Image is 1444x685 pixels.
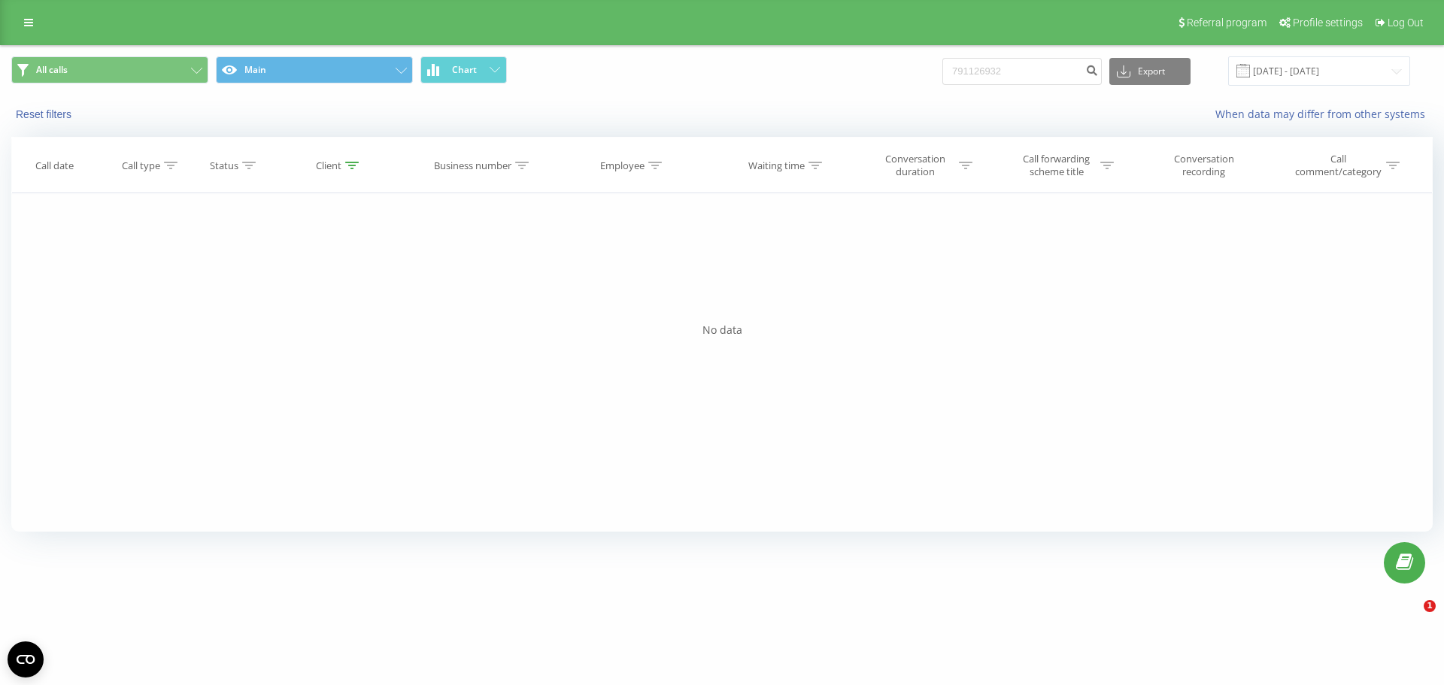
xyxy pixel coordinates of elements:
[942,58,1102,85] input: Search by number
[216,56,413,83] button: Main
[210,159,238,172] div: Status
[1215,107,1433,121] a: When data may differ from other systems
[11,108,79,121] button: Reset filters
[316,159,341,172] div: Client
[1109,58,1191,85] button: Export
[600,159,645,172] div: Employee
[1155,153,1253,178] div: Conversation recording
[8,641,44,677] button: Open CMP widget
[1388,17,1424,29] span: Log Out
[1393,600,1429,636] iframe: Intercom live chat
[748,159,805,172] div: Waiting time
[36,64,68,76] span: All calls
[1424,600,1436,612] span: 1
[35,159,74,172] div: Call date
[1187,17,1267,29] span: Referral program
[875,153,955,178] div: Conversation duration
[122,159,160,172] div: Call type
[1016,153,1097,178] div: Call forwarding scheme title
[420,56,507,83] button: Chart
[1294,153,1382,178] div: Call comment/category
[434,159,511,172] div: Business number
[1293,17,1363,29] span: Profile settings
[11,323,1433,338] div: No data
[11,56,208,83] button: All calls
[452,65,477,75] span: Chart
